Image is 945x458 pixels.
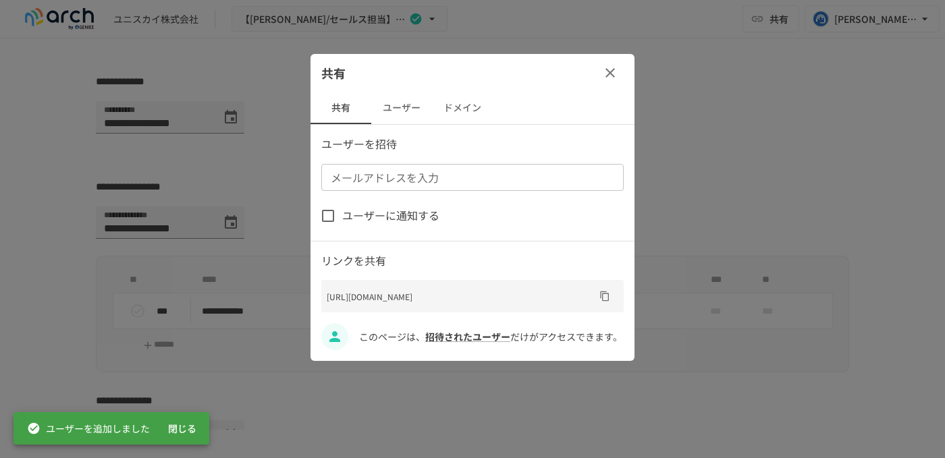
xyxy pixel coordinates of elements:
[161,416,204,441] button: 閉じる
[371,92,432,124] button: ユーザー
[359,329,624,344] p: このページは、 だけがアクセスできます。
[310,92,371,124] button: 共有
[27,416,150,440] div: ユーザーを追加しました
[425,330,510,343] a: 招待されたユーザー
[327,290,594,303] p: [URL][DOMAIN_NAME]
[432,92,493,124] button: ドメイン
[321,136,624,153] p: ユーザーを招待
[321,252,624,270] p: リンクを共有
[310,54,634,92] div: 共有
[594,285,616,307] button: URLをコピー
[342,207,439,225] span: ユーザーに通知する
